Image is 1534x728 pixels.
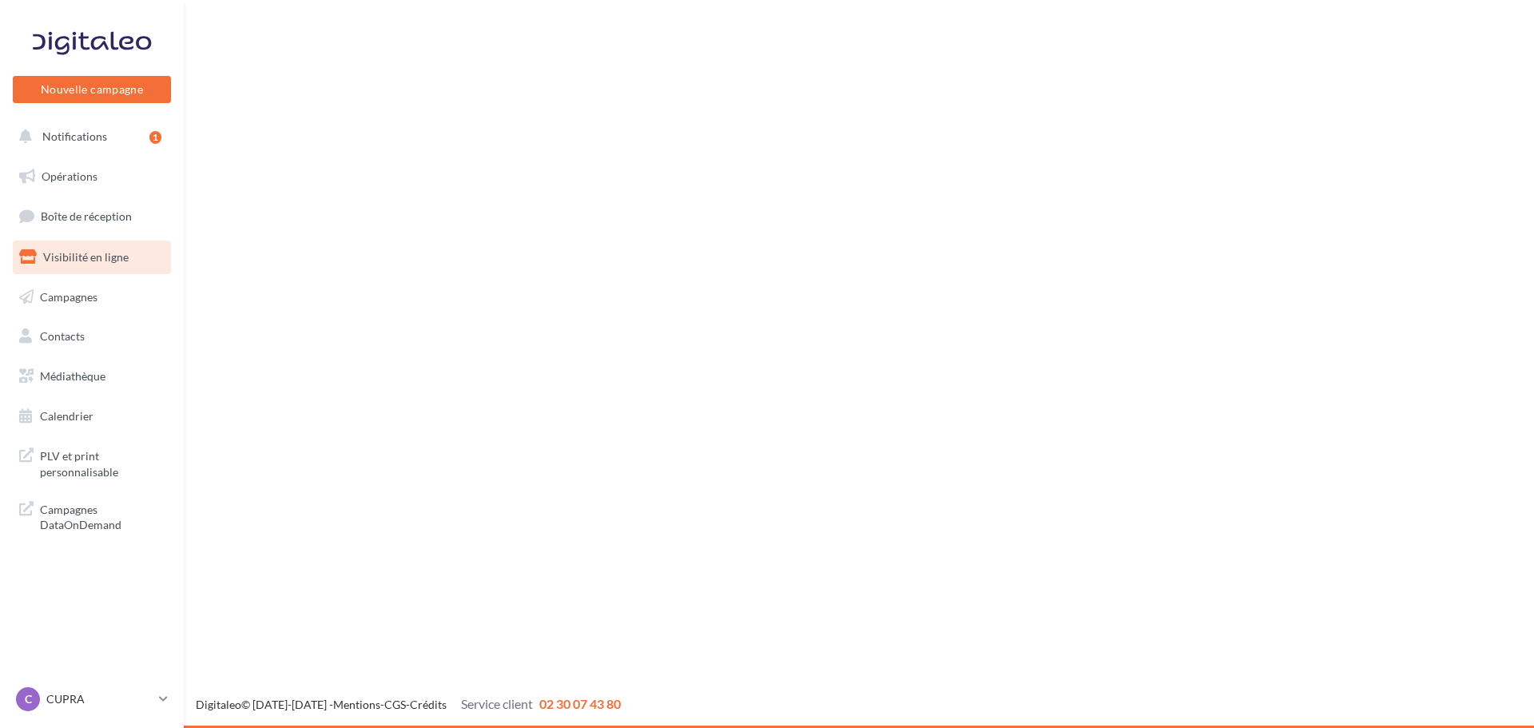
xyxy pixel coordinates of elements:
[10,120,168,153] button: Notifications 1
[40,445,165,479] span: PLV et print personnalisable
[10,280,174,314] a: Campagnes
[10,360,174,393] a: Médiathèque
[42,129,107,143] span: Notifications
[40,409,93,423] span: Calendrier
[10,320,174,353] a: Contacts
[10,160,174,193] a: Opérations
[40,329,85,343] span: Contacts
[539,696,621,711] span: 02 30 07 43 80
[40,289,97,303] span: Campagnes
[149,131,161,144] div: 1
[10,492,174,539] a: Campagnes DataOnDemand
[384,698,406,711] a: CGS
[461,696,533,711] span: Service client
[13,76,171,103] button: Nouvelle campagne
[10,241,174,274] a: Visibilité en ligne
[43,250,129,264] span: Visibilité en ligne
[410,698,447,711] a: Crédits
[40,499,165,533] span: Campagnes DataOnDemand
[10,199,174,233] a: Boîte de réception
[196,698,621,711] span: © [DATE]-[DATE] - - -
[10,439,174,486] a: PLV et print personnalisable
[196,698,241,711] a: Digitaleo
[40,369,105,383] span: Médiathèque
[13,684,171,714] a: C CUPRA
[41,209,132,223] span: Boîte de réception
[42,169,97,183] span: Opérations
[46,691,153,707] p: CUPRA
[25,691,32,707] span: C
[10,400,174,433] a: Calendrier
[333,698,380,711] a: Mentions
